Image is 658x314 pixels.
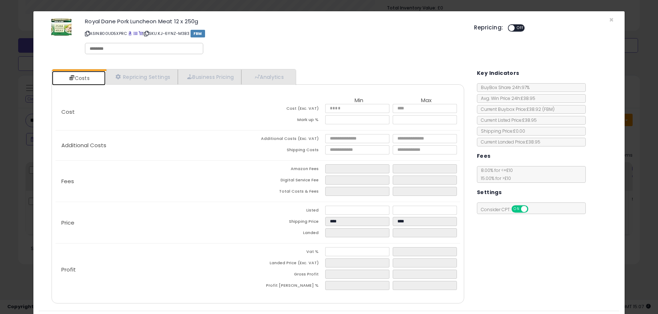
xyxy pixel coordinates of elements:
span: 15.00 % for > £10 [477,175,511,181]
span: FBM [191,30,205,37]
p: ASIN: B00UD5XPRC | SKU: KJ-6YNZ-M3B3 [85,28,463,39]
td: Digital Service Fee [258,176,325,187]
td: Landed [258,228,325,239]
p: Price [56,220,258,226]
a: Analytics [241,69,295,84]
td: Vat % [258,247,325,258]
span: OFF [527,206,539,212]
h5: Key Indicators [477,69,519,78]
th: Min [325,97,393,104]
span: £38.92 [527,106,555,112]
td: Gross Profit [258,270,325,281]
p: Cost [56,109,258,115]
th: Max [393,97,460,104]
h5: Settings [477,188,502,197]
td: Listed [258,206,325,217]
span: Current Buybox Price: [477,106,555,112]
td: Mark up % [258,115,325,126]
a: BuyBox page [128,31,132,36]
p: Fees [56,178,258,184]
td: Shipping Costs [258,145,325,157]
span: Avg. Win Price 24h: £38.95 [477,95,535,101]
span: Shipping Price: £0.00 [477,128,525,134]
a: Costs [52,71,106,85]
td: Cost (Exc. VAT) [258,104,325,115]
span: Consider CPT: [477,206,538,213]
h5: Fees [477,152,491,161]
span: × [609,15,614,25]
td: Additional Costs (Exc. VAT) [258,134,325,145]
span: Current Landed Price: £38.95 [477,139,540,145]
span: Current Listed Price: £38.95 [477,117,537,123]
span: 8.00 % for <= £10 [477,167,513,181]
span: ON [512,206,521,212]
h3: Royal Dane Pork Luncheon Meat 12 x 250g [85,19,463,24]
td: Profit [PERSON_NAME] % [258,281,325,292]
img: 318l-vcsNvL._SL60_.jpg [51,19,73,37]
span: ( FBM ) [542,106,555,112]
td: Amazon Fees [258,164,325,176]
td: Landed Price (Exc. VAT) [258,258,325,270]
td: Shipping Price [258,217,325,228]
p: Additional Costs [56,142,258,148]
span: OFF [515,25,526,31]
p: Profit [56,267,258,273]
a: Your listing only [139,31,143,36]
h5: Repricing: [474,25,503,31]
a: Repricing Settings [106,69,178,84]
span: BuyBox Share 24h: 97% [477,84,530,90]
td: Total Costs & Fees [258,187,325,198]
a: All offer listings [134,31,138,36]
a: Business Pricing [178,69,241,84]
